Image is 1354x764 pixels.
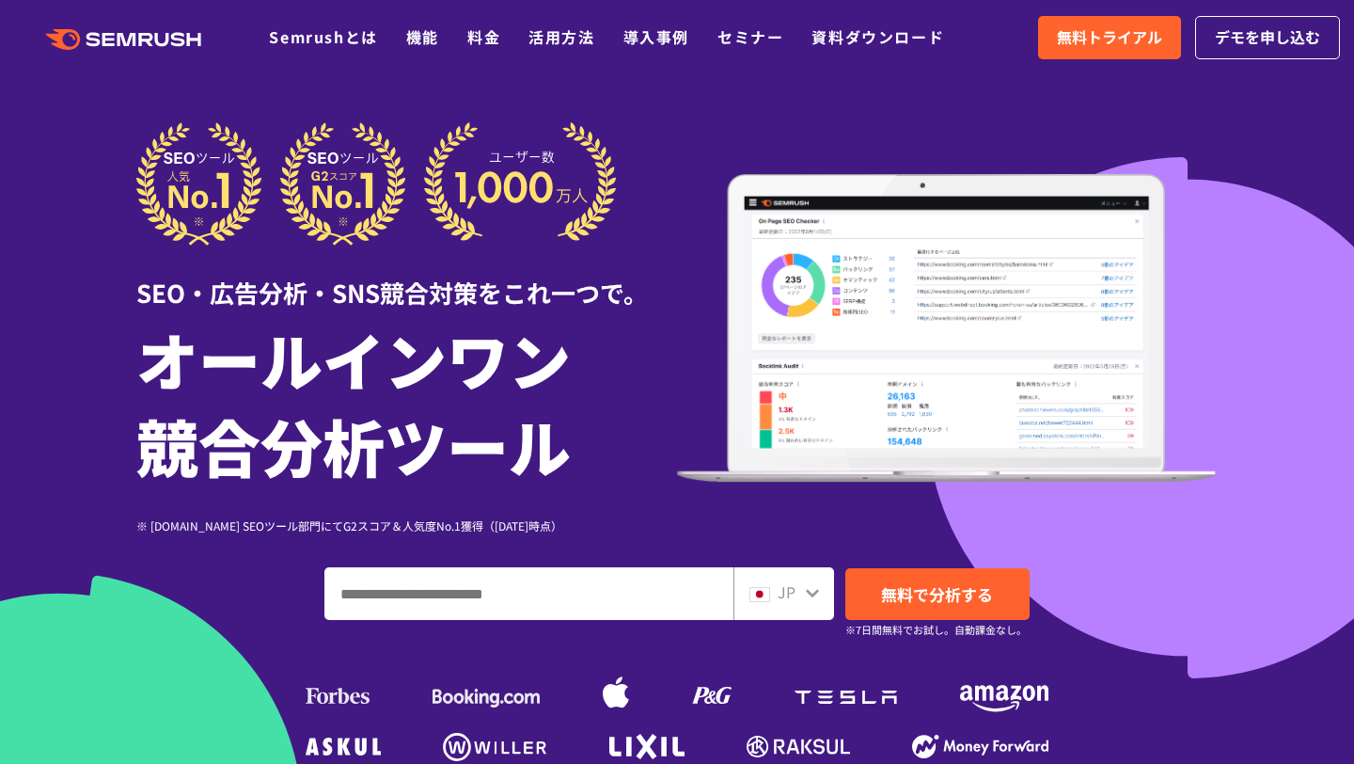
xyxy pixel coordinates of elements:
span: JP [778,581,795,603]
a: セミナー [717,25,783,48]
a: 資料ダウンロード [811,25,944,48]
span: 無料トライアル [1057,25,1162,50]
a: 機能 [406,25,439,48]
span: デモを申し込む [1215,25,1320,50]
small: ※7日間無料でお試し。自動課金なし。 [845,621,1027,639]
a: デモを申し込む [1195,16,1340,59]
div: ※ [DOMAIN_NAME] SEOツール部門にてG2スコア＆人気度No.1獲得（[DATE]時点） [136,517,677,534]
input: ドメイン、キーワードまたはURLを入力してください [325,568,732,619]
a: 活用方法 [528,25,594,48]
span: 無料で分析する [881,582,993,606]
a: 無料トライアル [1038,16,1181,59]
h1: オールインワン 競合分析ツール [136,315,677,488]
a: 導入事例 [623,25,689,48]
a: 料金 [467,25,500,48]
div: SEO・広告分析・SNS競合対策をこれ一つで。 [136,246,677,310]
a: 無料で分析する [845,568,1030,620]
a: Semrushとは [269,25,377,48]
